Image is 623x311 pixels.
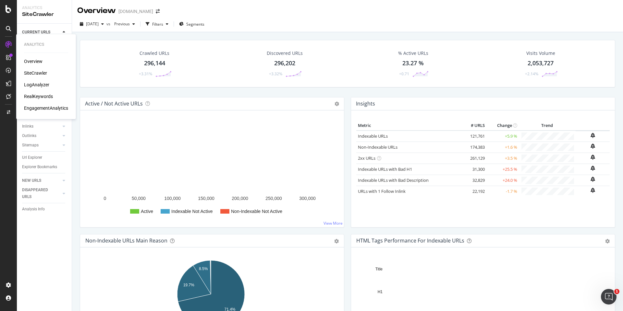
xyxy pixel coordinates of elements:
[358,166,412,172] a: Indexable URLs with Bad H1
[118,8,153,15] div: [DOMAIN_NAME]
[324,220,343,226] a: View More
[591,133,595,138] div: bell-plus
[265,196,282,201] text: 250,000
[22,132,36,139] div: Outlinks
[231,209,282,214] text: Non-Indexable Not Active
[24,58,43,65] a: Overview
[22,132,61,139] a: Outlinks
[460,164,486,175] td: 31,300
[460,142,486,153] td: 174,383
[171,209,213,214] text: Indexable Not Active
[152,21,163,27] div: Filters
[358,155,375,161] a: 2xx URLs
[24,105,68,111] a: EngagementAnalytics
[77,5,116,16] div: Overview
[378,290,383,294] text: H1
[486,164,519,175] td: +25.5 %
[22,164,57,170] div: Explorer Bookmarks
[104,196,106,201] text: 0
[132,196,146,201] text: 50,000
[460,153,486,164] td: 261,129
[183,283,194,287] text: 19.7%
[22,177,41,184] div: NEW URLS
[356,99,375,108] h4: Insights
[22,206,45,213] div: Analysis Info
[605,239,610,243] div: gear
[334,239,339,243] div: gear
[24,93,53,100] a: RealKeywords
[22,123,33,130] div: Inlinks
[614,289,619,294] span: 1
[375,267,383,271] text: Title
[486,121,519,131] th: Change
[144,59,165,68] div: 296,144
[141,209,153,214] text: Active
[486,131,519,142] td: +5.9 %
[526,50,555,56] div: Visits Volume
[139,71,152,77] div: +3.31%
[164,196,181,201] text: 100,000
[22,142,61,149] a: Sitemaps
[528,59,554,68] div: 2,053,727
[22,206,67,213] a: Analysis Info
[460,131,486,142] td: 121,761
[274,59,295,68] div: 296,202
[77,19,106,29] button: [DATE]
[591,166,595,171] div: bell-plus
[299,196,316,201] text: 300,000
[486,142,519,153] td: +1.6 %
[85,237,167,244] div: Non-Indexable URLs Main Reason
[356,237,464,244] div: HTML Tags Performance for Indexable URLs
[356,121,460,131] th: Metric
[22,29,61,36] a: CURRENT URLS
[106,21,112,27] span: vs
[486,153,519,164] td: +3.5 %
[358,177,429,183] a: Indexable URLs with Bad Description
[398,50,428,56] div: % Active URLs
[591,143,595,149] div: bell-plus
[460,121,486,131] th: # URLS
[156,9,160,14] div: arrow-right-arrow-left
[199,267,208,271] text: 8.5%
[22,154,42,161] div: Url Explorer
[22,29,50,36] div: CURRENT URLS
[267,50,303,56] div: Discovered URLs
[85,121,339,222] svg: A chart.
[22,154,67,161] a: Url Explorer
[601,289,617,305] iframe: Intercom live chat
[486,175,519,186] td: +24.0 %
[22,123,61,130] a: Inlinks
[232,196,248,201] text: 200,000
[22,11,67,18] div: SiteCrawler
[24,42,68,47] div: Analytics
[198,196,214,201] text: 150,000
[525,71,538,77] div: +2.14%
[85,99,143,108] h4: Active / Not Active URLs
[22,164,67,170] a: Explorer Bookmarks
[358,188,406,194] a: URLs with 1 Follow Inlink
[591,177,595,182] div: bell-plus
[402,59,424,68] div: 23.27 %
[486,186,519,197] td: -1.7 %
[519,121,576,131] th: Trend
[269,71,282,77] div: +3.32%
[24,70,47,76] a: SiteCrawler
[24,81,49,88] a: LogAnalyzer
[399,71,409,77] div: +0.71
[112,21,130,27] span: Previous
[143,19,171,29] button: Filters
[86,21,99,27] span: 2025 Aug. 16th
[591,188,595,193] div: bell-plus
[22,187,61,200] a: DISAPPEARED URLS
[358,144,397,150] a: Non-Indexable URLs
[112,19,138,29] button: Previous
[22,5,67,11] div: Analytics
[358,133,388,139] a: Indexable URLs
[460,186,486,197] td: 22,192
[186,21,204,27] span: Segments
